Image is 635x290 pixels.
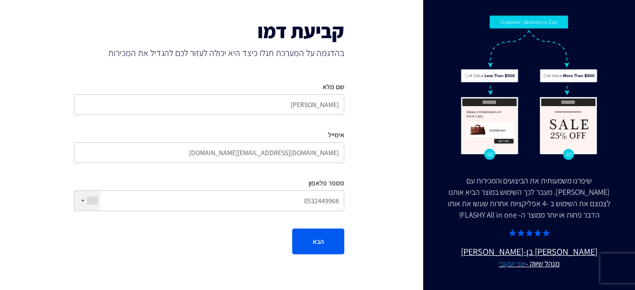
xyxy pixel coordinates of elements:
a: שני יעקובי [499,258,526,268]
div: שיפרנו משמעותית את הביצועים והמכירות עם [PERSON_NAME]. מעבר לכך השימוש במוצר הביא אותנו לצמצם את ... [443,175,615,221]
span: בהדגמה על המערכת תגלו כיצד היא יכולה לעזור לכם להגדיל את המכירות [74,47,344,59]
u: [PERSON_NAME] בן-[PERSON_NAME] [443,245,615,269]
button: הבא [292,229,344,254]
img: Flashy [460,15,598,161]
label: שם מלא [322,82,344,92]
small: מנהל שיווק - [443,258,615,269]
label: אימייל [328,130,344,140]
label: מספר פלאפון [309,178,344,188]
h1: קביעת דמו [74,20,344,42]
